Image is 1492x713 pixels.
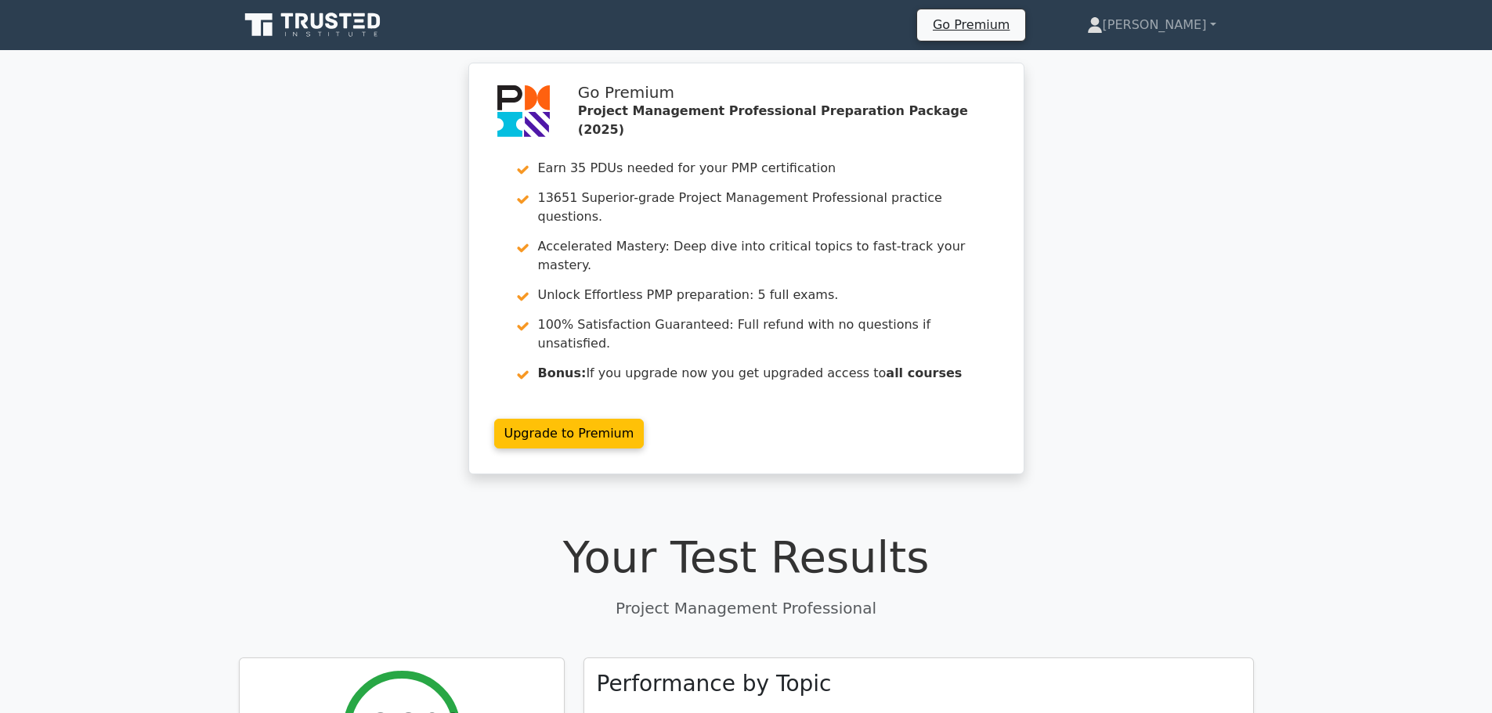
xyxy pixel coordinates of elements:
a: Upgrade to Premium [494,419,645,448]
h1: Your Test Results [239,531,1254,583]
a: Go Premium [923,14,1019,35]
p: Project Management Professional [239,596,1254,620]
a: [PERSON_NAME] [1049,9,1254,41]
h3: Performance by Topic [597,671,832,697]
